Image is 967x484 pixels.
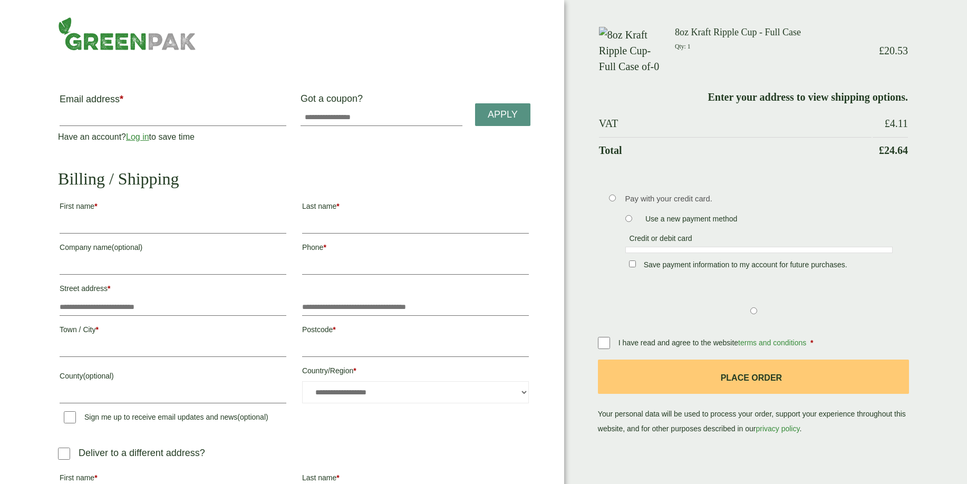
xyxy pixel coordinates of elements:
[641,215,741,226] label: Use a new payment method
[302,363,529,381] label: Country/Region
[756,424,799,433] a: privacy policy
[64,411,76,423] input: Sign me up to receive email updates and news(optional)
[301,93,367,109] label: Got a coupon?
[302,322,529,340] label: Postcode
[336,473,339,482] abbr: required
[83,372,113,380] span: (optional)
[599,84,908,110] td: Enter your address to view shipping options.
[810,338,813,347] abbr: required
[625,234,697,246] label: Credit or debit card
[96,325,99,334] abbr: required
[336,202,339,210] abbr: required
[618,338,808,347] span: I have read and agree to the website
[112,243,142,251] span: (optional)
[640,260,852,272] label: Save payment information to my account for future purchases.
[599,27,662,74] img: 8oz Kraft Ripple Cup-Full Case of-0
[60,322,286,340] label: Town / City
[675,43,690,50] small: Qty: 1
[333,325,335,334] abbr: required
[302,240,529,258] label: Phone
[60,281,286,299] label: Street address
[598,360,909,436] p: Your personal data will be used to process your order, support your experience throughout this we...
[94,473,97,482] abbr: required
[599,137,872,163] th: Total
[879,45,908,56] bdi: 20.53
[58,17,196,51] img: GreenPak Supplies
[598,360,909,394] button: Place order
[625,193,893,205] p: Pay with your credit card.
[879,144,884,156] span: £
[58,131,288,143] p: Have an account? to save time
[599,111,872,136] th: VAT
[60,413,273,424] label: Sign me up to receive email updates and news
[126,132,149,141] a: Log in
[488,109,518,121] span: Apply
[302,199,529,217] label: Last name
[60,199,286,217] label: First name
[237,413,268,421] span: (optional)
[738,338,806,347] a: terms and conditions
[120,94,123,104] abbr: required
[879,144,908,156] bdi: 24.64
[108,284,110,293] abbr: required
[675,27,872,38] h3: 8oz Kraft Ripple Cup - Full Case
[60,369,286,386] label: County
[60,94,286,109] label: Email address
[353,366,356,375] abbr: required
[323,243,326,251] abbr: required
[879,45,884,56] span: £
[79,446,205,460] p: Deliver to a different address?
[94,202,97,210] abbr: required
[475,103,530,126] a: Apply
[885,118,908,129] bdi: 4.11
[58,169,530,189] h2: Billing / Shipping
[60,240,286,258] label: Company name
[885,118,890,129] span: £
